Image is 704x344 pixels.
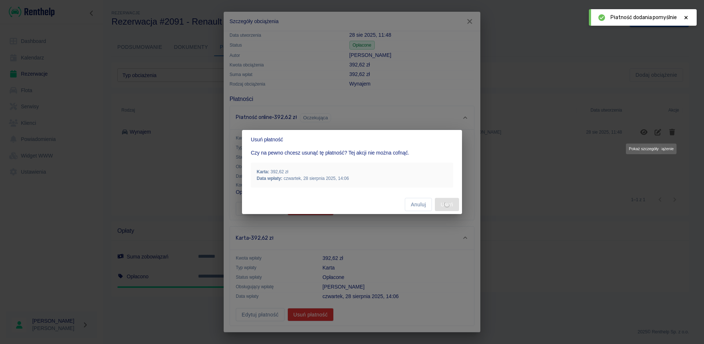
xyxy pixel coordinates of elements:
p: Czy na pewno chcesz usunąć tę płatność? Tej akcji nie można cofnąć. [251,149,453,157]
h2: Usuń płatność [242,130,462,149]
strong: Data wpłaty : [257,176,282,181]
div: Pokaż szczegóły [626,144,661,154]
p: czwartek, 28 sierpnia 2025, 14:06 [257,175,447,182]
button: Anuluj [405,198,432,211]
p: 392,62 zł [257,169,447,175]
strong: Karta : [257,169,269,174]
span: Płatność dodania pomyślnie [610,14,677,21]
